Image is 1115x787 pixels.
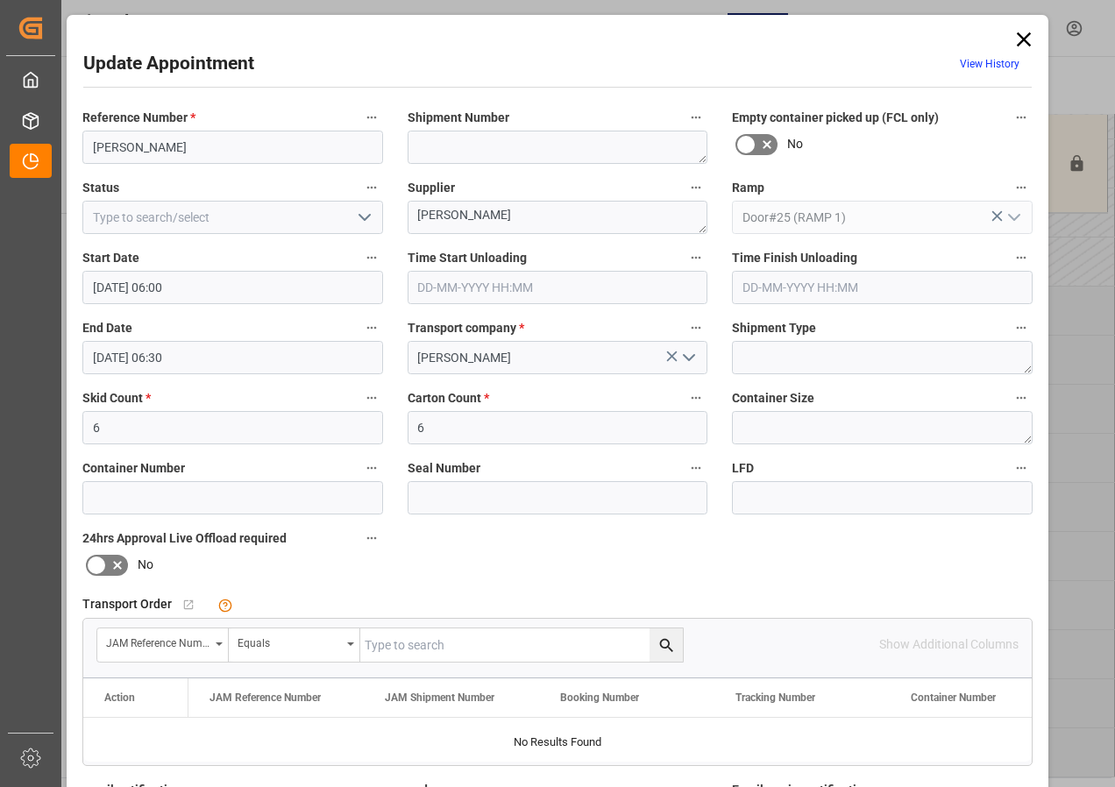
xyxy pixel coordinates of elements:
button: Supplier [685,176,707,199]
button: LFD [1010,457,1033,479]
div: JAM Reference Number [106,631,210,651]
button: Ramp [1010,176,1033,199]
span: Time Finish Unloading [732,249,857,267]
button: End Date [360,316,383,339]
textarea: [PERSON_NAME] [408,201,708,234]
button: Reference Number * [360,106,383,129]
span: Ramp [732,179,764,197]
div: Action [104,691,135,704]
button: Container Number [360,457,383,479]
span: Container Number [911,691,996,704]
button: Shipment Type [1010,316,1033,339]
button: Skid Count * [360,386,383,409]
span: Start Date [82,249,139,267]
button: open menu [229,628,360,662]
button: Time Finish Unloading [1010,246,1033,269]
input: DD-MM-YYYY HH:MM [732,271,1033,304]
button: Carton Count * [685,386,707,409]
h2: Update Appointment [83,50,254,78]
button: open menu [350,204,376,231]
div: Equals [238,631,341,651]
button: Shipment Number [685,106,707,129]
span: Shipment Type [732,319,816,337]
span: Reference Number [82,109,195,127]
span: Supplier [408,179,455,197]
span: Transport company [408,319,524,337]
button: Start Date [360,246,383,269]
button: Status [360,176,383,199]
span: No [138,556,153,574]
input: Type to search [360,628,683,662]
input: DD-MM-YYYY HH:MM [408,271,708,304]
span: Carton Count [408,389,489,408]
button: Transport company * [685,316,707,339]
button: search button [650,628,683,662]
button: Container Size [1010,386,1033,409]
span: No [787,135,803,153]
input: Type to search/select [82,201,383,234]
button: Empty container picked up (FCL only) [1010,106,1033,129]
span: Shipment Number [408,109,509,127]
span: JAM Reference Number [210,691,321,704]
span: Skid Count [82,389,151,408]
a: View History [960,58,1019,70]
span: Status [82,179,119,197]
button: Seal Number [685,457,707,479]
span: Tracking Number [735,691,815,704]
span: Container Size [732,389,814,408]
span: Transport Order [82,595,172,613]
span: Empty container picked up (FCL only) [732,109,939,127]
input: DD-MM-YYYY HH:MM [82,271,383,304]
span: LFD [732,459,754,478]
input: DD-MM-YYYY HH:MM [82,341,383,374]
span: Booking Number [560,691,639,704]
span: JAM Shipment Number [385,691,494,704]
span: End Date [82,319,132,337]
span: Container Number [82,459,185,478]
button: Time Start Unloading [685,246,707,269]
button: open menu [97,628,229,662]
button: open menu [999,204,1026,231]
span: 24hrs Approval Live Offload required [82,529,287,548]
input: Type to search/select [732,201,1033,234]
button: 24hrs Approval Live Offload required [360,527,383,549]
span: Time Start Unloading [408,249,527,267]
button: open menu [675,344,701,372]
span: Seal Number [408,459,480,478]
